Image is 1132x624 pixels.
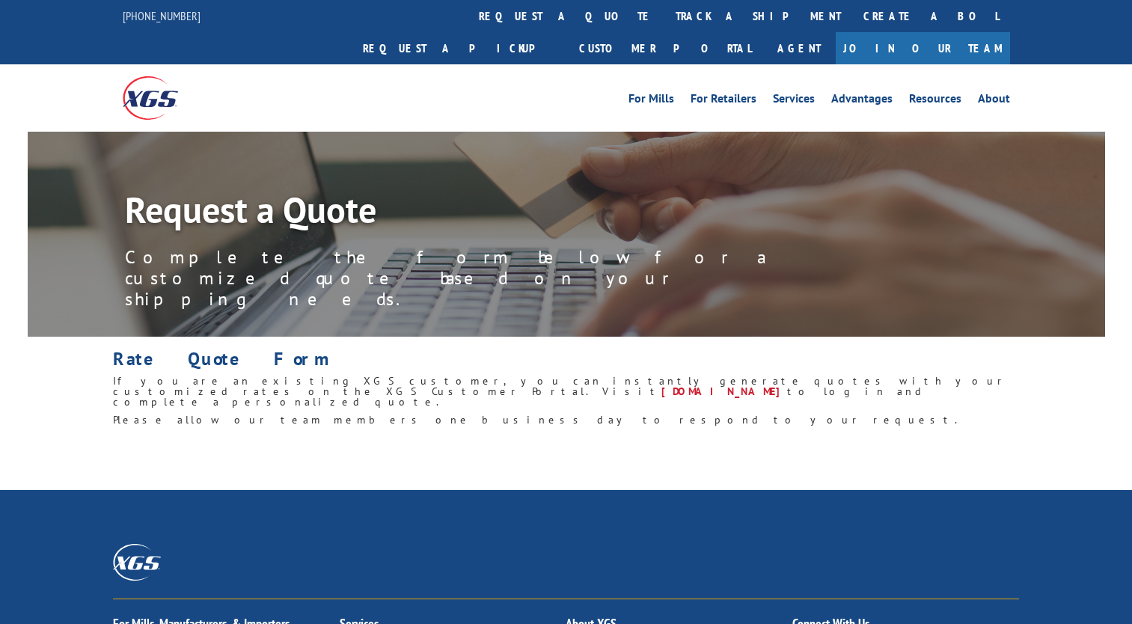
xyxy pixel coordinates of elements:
a: For Retailers [691,93,756,109]
a: Join Our Team [836,32,1010,64]
img: XGS_Logos_ALL_2024_All_White [113,544,161,581]
h1: Request a Quote [125,192,798,235]
a: About [978,93,1010,109]
a: Request a pickup [352,32,568,64]
a: Customer Portal [568,32,762,64]
h6: Please allow our team members one business day to respond to your request. [113,415,1018,432]
span: to log in and complete a personalized quote. [113,385,926,409]
a: Services [773,93,815,109]
a: [DOMAIN_NAME] [661,385,787,398]
span: If you are an existing XGS customer, you can instantly generate quotes with your customized rates... [113,374,1008,398]
a: For Mills [628,93,674,109]
p: Complete the form below for a customized quote based on your shipping needs. [125,247,798,310]
a: [PHONE_NUMBER] [123,8,201,23]
a: Resources [909,93,961,109]
a: Agent [762,32,836,64]
a: Advantages [831,93,893,109]
h1: Rate Quote Form [113,350,1018,376]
